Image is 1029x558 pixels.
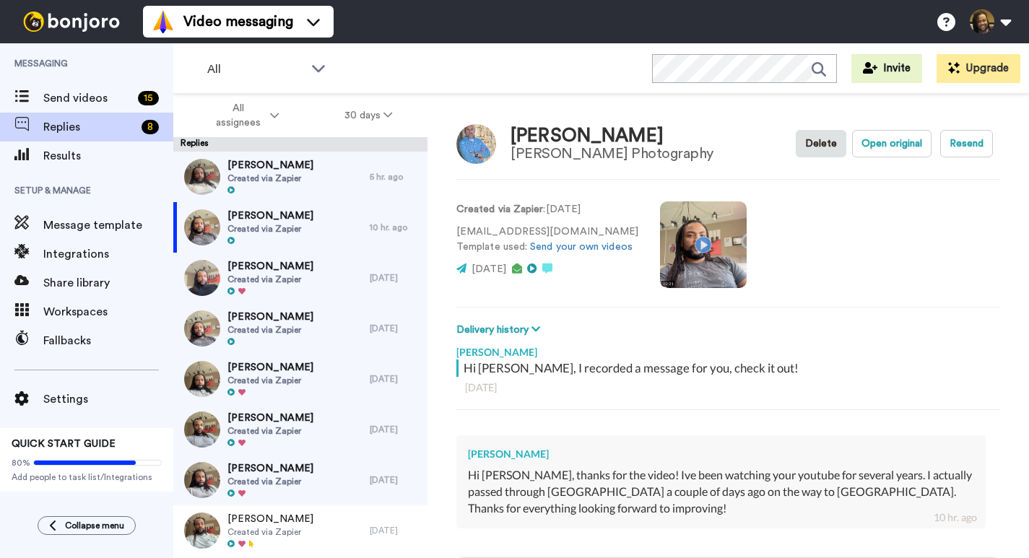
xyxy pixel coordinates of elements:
button: Invite [851,54,922,83]
span: All [207,61,304,78]
button: Upgrade [937,54,1020,83]
img: vm-color.svg [152,10,175,33]
span: Video messaging [183,12,293,32]
img: bj-logo-header-white.svg [17,12,126,32]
